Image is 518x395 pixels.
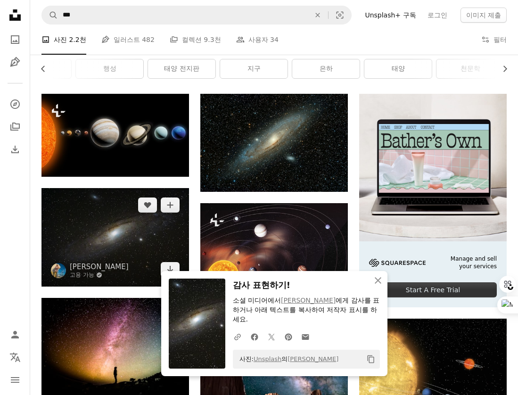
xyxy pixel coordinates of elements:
[6,140,25,159] a: 다운로드 내역
[422,8,453,23] a: 로그인
[496,59,507,78] button: 목록을 오른쪽으로 스크롤
[481,25,507,55] button: 필터
[200,368,348,377] a: 갈색 암석 형성
[236,25,279,55] a: 사용자 34
[101,25,155,55] a: 일러스트 482
[148,59,215,78] a: 태양 전지판
[460,8,507,23] button: 이미지 제출
[142,34,155,45] span: 482
[280,327,297,346] a: Pinterest에 공유
[359,8,421,23] a: Unsplash+ 구독
[297,327,314,346] a: 이메일로 공유에 공유
[233,279,380,292] h3: 감사 표현하기!
[41,6,352,25] form: 사이트 전체에서 이미지 찾기
[6,6,25,26] a: 홈 — Unsplash
[6,95,25,114] a: 탐색
[359,94,507,241] img: file-1707883121023-8e3502977149image
[254,355,281,362] a: Unsplash
[200,94,348,192] img: 블랙홀 은하 그림
[436,59,504,78] a: 천문학
[233,296,380,324] p: 소셜 미디어에서 에게 감사를 표하거나 아래 텍스트를 복사하여 저작자 표시를 하세요.
[161,197,180,213] button: 컬렉션에 추가
[6,325,25,344] a: 로그인 / 가입
[359,94,507,307] a: Manage and sell your servicesStart A Free Trial
[41,188,189,286] img: 별이 빛나는 밤이 있는 은하계
[220,59,288,78] a: 지구
[70,272,129,279] a: 고용 가능
[364,59,432,78] a: 태양
[437,255,497,271] span: Manage and sell your services
[200,139,348,147] a: 블랙홀 은하 그림
[307,6,328,24] button: 삭제
[6,30,25,49] a: 사진
[200,203,348,298] img: 예술가의 태양계 렌더링
[6,117,25,136] a: 컬렉션
[6,348,25,367] button: 언어
[263,327,280,346] a: Twitter에 공유
[281,296,336,304] a: [PERSON_NAME]
[363,351,379,367] button: 클립보드에 복사하기
[42,6,58,24] button: Unsplash 검색
[288,355,338,362] a: [PERSON_NAME]
[41,233,189,241] a: 별이 빛나는 밤이 있는 은하계
[6,53,25,72] a: 일러스트
[369,282,497,297] div: Start A Free Trial
[359,373,507,381] a: 예술가의 태양계 렌더링
[76,59,143,78] a: 행성
[329,6,351,24] button: 시각적 검색
[369,259,426,267] img: file-1705255347840-230a6ab5bca9image
[70,262,129,272] a: [PERSON_NAME]
[270,34,279,45] span: 34
[41,59,52,78] button: 목록을 왼쪽으로 스크롤
[292,59,360,78] a: 은하
[246,327,263,346] a: Facebook에 공유
[161,262,180,277] a: 다운로드
[51,263,66,278] img: Bryan Goff의 프로필로 이동
[41,94,189,177] img: 여덟 개의 행성이 있는 태양계
[200,246,348,255] a: 예술가의 태양계 렌더링
[170,25,221,55] a: 컬렉션 9.3천
[41,343,189,351] a: silhouette photography of person
[6,370,25,389] button: 메뉴
[41,131,189,140] a: 여덟 개의 행성이 있는 태양계
[235,352,339,367] span: 사진: 의
[204,34,221,45] span: 9.3천
[138,197,157,213] button: 좋아요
